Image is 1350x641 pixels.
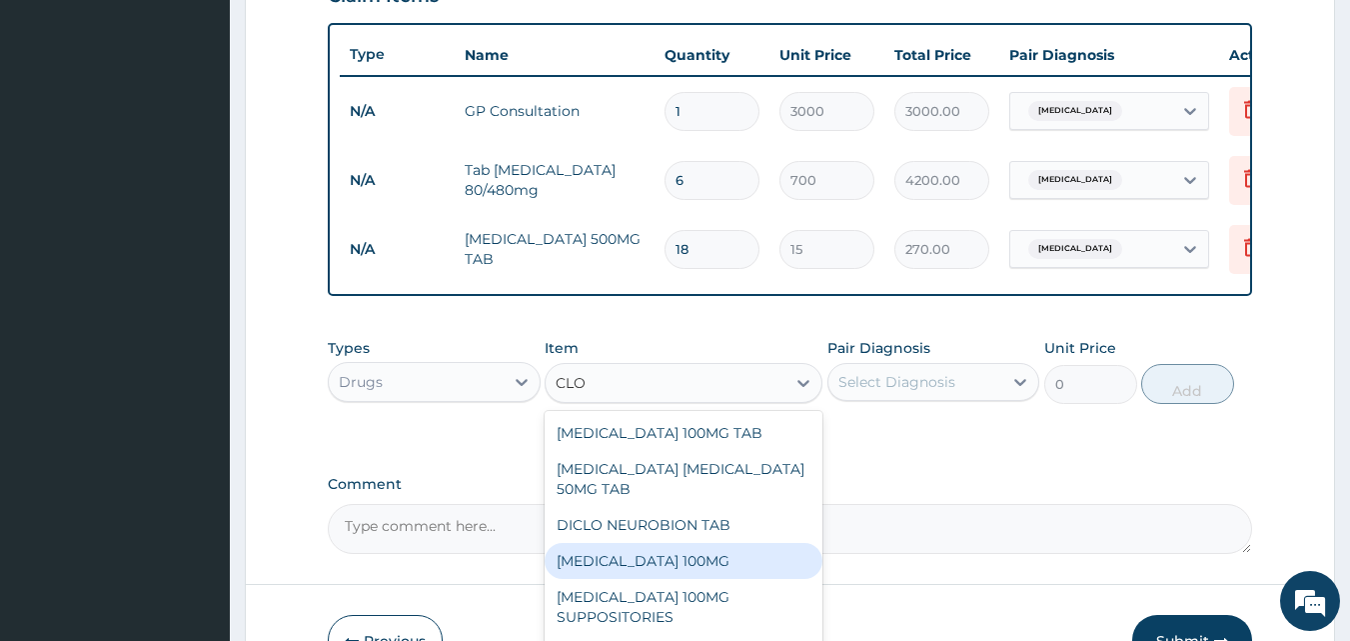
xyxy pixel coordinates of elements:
div: Drugs [339,372,383,392]
td: GP Consultation [455,91,655,131]
span: [MEDICAL_DATA] [1028,170,1122,190]
span: [MEDICAL_DATA] [1028,239,1122,259]
textarea: Type your message and hit 'Enter' [10,428,381,498]
img: d_794563401_company_1708531726252_794563401 [37,100,81,150]
label: Types [328,340,370,357]
th: Actions [1219,35,1319,75]
div: [MEDICAL_DATA] 100MG SUPPOSITORIES [545,579,822,635]
div: Select Diagnosis [838,372,955,392]
label: Unit Price [1044,338,1116,358]
div: [MEDICAL_DATA] 100MG TAB [545,415,822,451]
span: [MEDICAL_DATA] [1028,101,1122,121]
th: Unit Price [769,35,884,75]
th: Name [455,35,655,75]
td: N/A [340,93,455,130]
td: [MEDICAL_DATA] 500MG TAB [455,219,655,279]
span: We're online! [116,193,276,395]
div: [MEDICAL_DATA] [MEDICAL_DATA] 50MG TAB [545,451,822,507]
label: Comment [328,476,1253,493]
div: DICLO NEUROBION TAB [545,507,822,543]
div: [MEDICAL_DATA] 100MG [545,543,822,579]
label: Pair Diagnosis [827,338,930,358]
label: Item [545,338,579,358]
td: Tab [MEDICAL_DATA] 80/480mg [455,150,655,210]
td: N/A [340,162,455,199]
th: Quantity [655,35,769,75]
div: Minimize live chat window [328,10,376,58]
td: N/A [340,231,455,268]
button: Add [1141,364,1234,404]
th: Total Price [884,35,999,75]
th: Pair Diagnosis [999,35,1219,75]
div: Chat with us now [104,112,336,138]
th: Type [340,36,455,73]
